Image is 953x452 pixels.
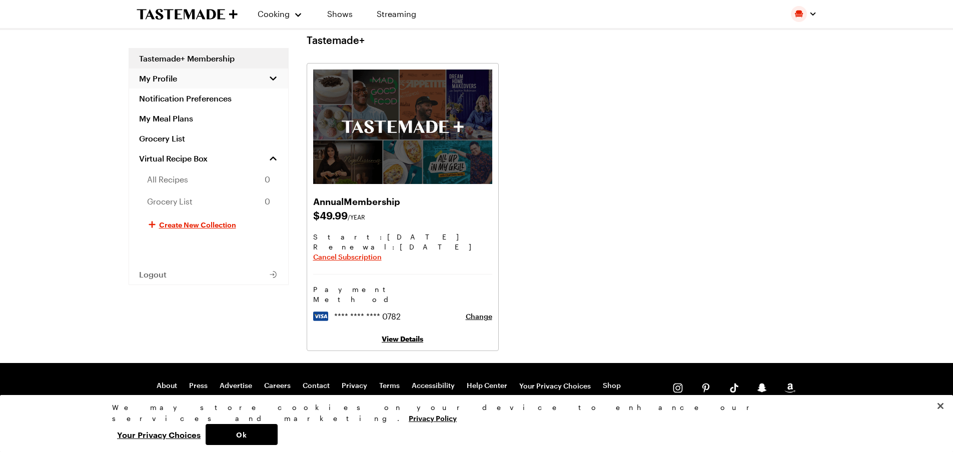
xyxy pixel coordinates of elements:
[313,194,492,208] h2: Annual Membership
[348,213,365,220] span: /YEAR
[342,381,367,391] a: Privacy
[313,208,492,222] span: $ 49.99
[129,190,288,212] a: Grocery List0
[258,9,290,18] span: Cooking
[313,242,492,252] span: Renewal : [DATE]
[157,381,177,391] a: About
[129,48,288,68] a: Tastemade+ Membership
[313,311,328,321] img: visa logo
[791,6,807,22] img: Profile picture
[519,381,591,391] button: Your Privacy Choices
[112,424,206,445] button: Your Privacy Choices
[139,73,177,83] span: My Profile
[157,381,621,391] nav: Footer
[129,108,288,128] a: My Meal Plans
[379,381,400,391] a: Terms
[412,381,455,391] a: Accessibility
[129,264,288,284] button: Logout
[313,232,492,242] span: Start: [DATE]
[307,34,365,46] h1: Tastemade+
[220,381,252,391] a: Advertise
[313,252,382,262] button: Cancel Subscription
[139,153,208,163] span: Virtual Recipe Box
[137,8,238,20] a: To Tastemade Home Page
[112,402,832,424] div: We may store cookies on your device to enhance our services and marketing.
[129,68,288,88] button: My Profile
[159,219,236,229] span: Create New Collection
[139,269,167,279] span: Logout
[791,6,817,22] button: Profile picture
[206,424,278,445] button: Ok
[258,2,303,26] button: Cooking
[189,381,208,391] a: Press
[129,128,288,148] a: Grocery List
[466,311,492,321] button: Change
[382,334,423,343] a: View Details
[129,212,288,236] button: Create New Collection
[303,381,330,391] a: Contact
[313,284,492,304] h3: Payment Method
[409,413,457,422] a: More information about your privacy, opens in a new tab
[129,88,288,108] a: Notification Preferences
[112,402,832,445] div: Privacy
[467,381,507,391] a: Help Center
[603,381,621,391] a: Shop
[264,381,291,391] a: Careers
[129,148,288,168] a: Virtual Recipe Box
[129,168,288,190] a: All Recipes0
[265,173,270,185] span: 0
[147,173,188,185] span: All Recipes
[929,395,951,417] button: Close
[147,195,193,207] span: Grocery List
[265,195,270,207] span: 0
